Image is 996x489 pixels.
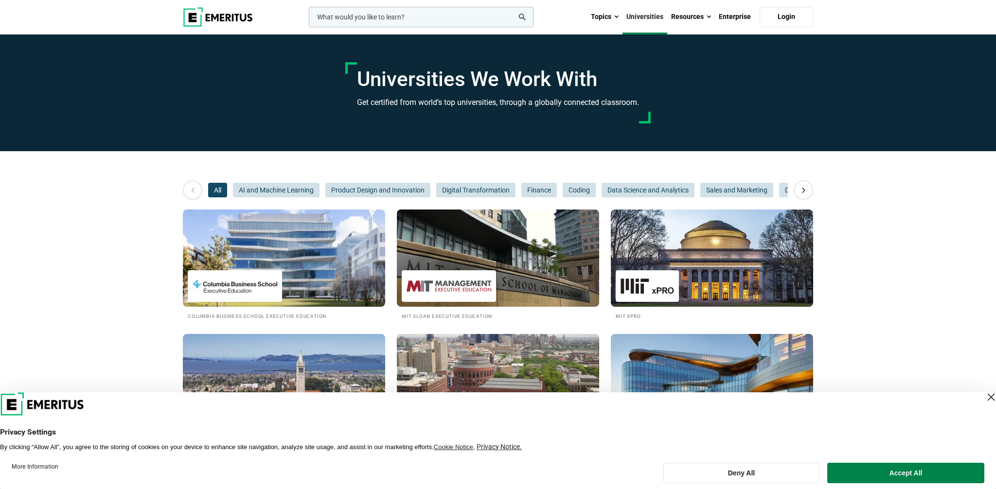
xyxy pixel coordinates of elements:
a: Universities We Work With Columbia Business School Executive Education Columbia Business School E... [183,210,385,320]
h2: MIT Sloan Executive Education [402,312,594,320]
button: Finance [521,183,557,197]
a: Universities We Work With MIT xPRO MIT xPRO [611,210,813,320]
img: MIT xPRO [621,275,674,297]
h3: Get certified from world’s top universities, through a globally connected classroom. [357,96,639,109]
h2: Columbia Business School Executive Education [188,312,380,320]
img: Universities We Work With [397,210,599,307]
img: MIT Sloan Executive Education [407,275,491,297]
button: Sales and Marketing [700,183,773,197]
a: Universities We Work With MIT Sloan Executive Education MIT Sloan Executive Education [397,210,599,320]
img: Columbia Business School Executive Education [193,275,277,297]
button: Coding [563,183,596,197]
a: Universities We Work With Berkeley Executive Education Berkeley Executive Education [183,334,385,444]
button: Digital Transformation [436,183,516,197]
a: Universities We Work With Wharton Executive Education Wharton Executive Education [397,334,599,444]
img: Universities We Work With [611,210,813,307]
img: Universities We Work With [183,334,385,431]
button: Digital Marketing [779,183,842,197]
button: AI and Machine Learning [233,183,320,197]
button: Data Science and Analytics [602,183,694,197]
img: Universities We Work With [611,334,813,431]
a: Login [760,7,813,27]
button: All [208,183,227,197]
h2: MIT xPRO [616,312,808,320]
img: Universities We Work With [397,334,599,431]
h1: Universities We Work With [357,67,639,91]
button: Product Design and Innovation [325,183,430,197]
img: Universities We Work With [183,210,385,307]
input: woocommerce-product-search-field-0 [309,7,534,27]
a: Universities We Work With Kellogg Executive Education Kellogg Executive Education [611,334,813,444]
